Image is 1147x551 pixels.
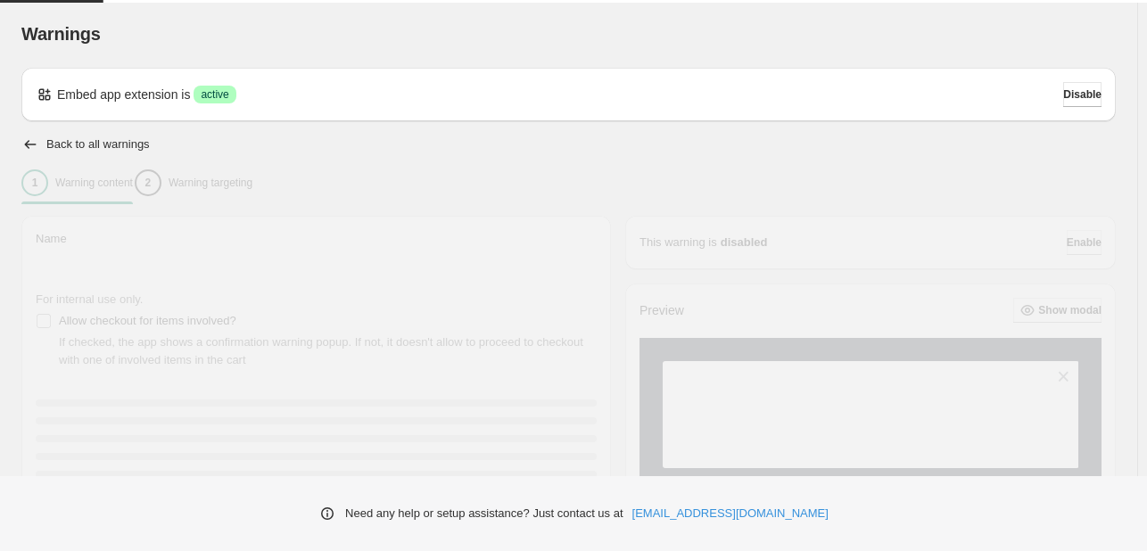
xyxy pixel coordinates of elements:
[57,86,190,103] p: Embed app extension is
[1063,87,1102,102] span: Disable
[632,505,829,522] a: [EMAIL_ADDRESS][DOMAIN_NAME]
[1063,82,1102,107] button: Disable
[21,24,101,44] span: Warnings
[46,137,150,152] h2: Back to all warnings
[201,87,228,102] span: active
